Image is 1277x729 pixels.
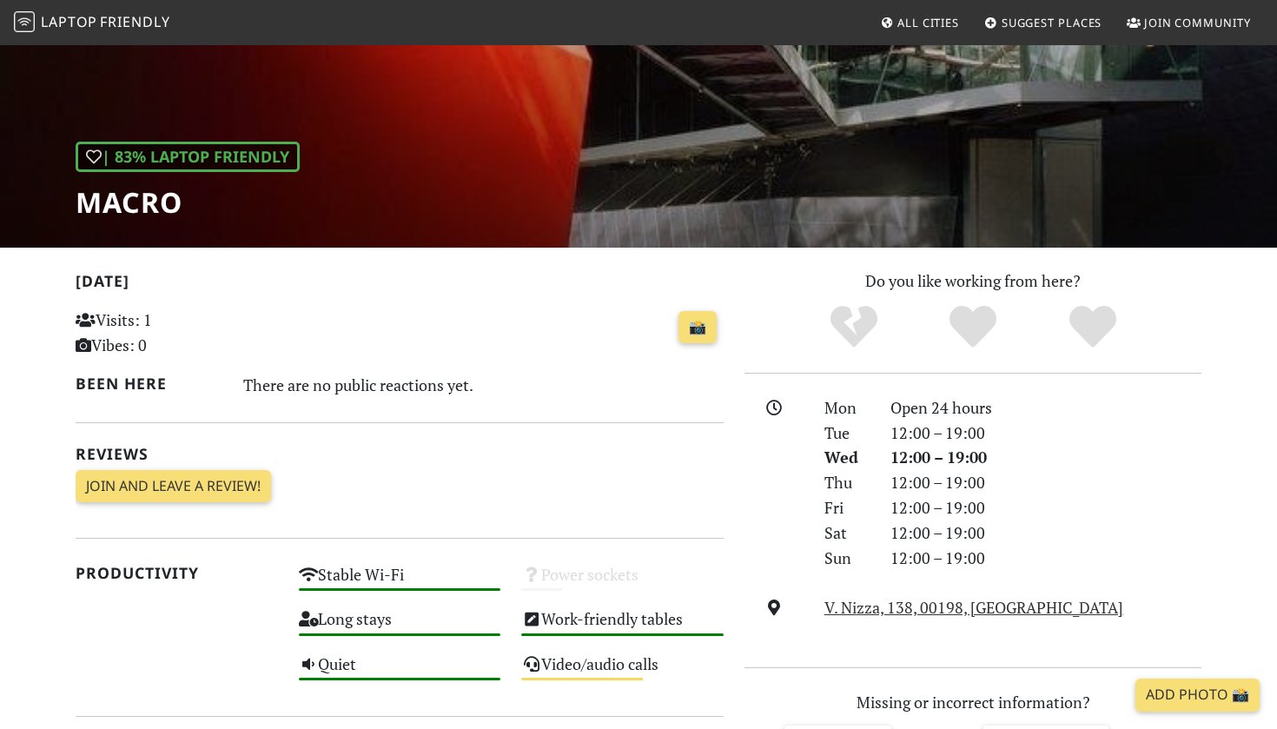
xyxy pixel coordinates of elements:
div: 12:00 – 19:00 [880,546,1212,571]
p: Visits: 1 Vibes: 0 [76,308,278,358]
div: Stable Wi-Fi [288,560,512,605]
div: Open 24 hours [880,395,1212,421]
span: Friendly [100,12,169,31]
div: 12:00 – 19:00 [880,470,1212,495]
div: 12:00 – 19:00 [880,445,1212,470]
div: Work-friendly tables [511,605,734,649]
p: Do you like working from here? [744,268,1201,294]
div: Sun [814,546,880,571]
a: Suggest Places [977,7,1109,38]
h2: Reviews [76,445,724,463]
div: Long stays [288,605,512,649]
div: There are no public reactions yet. [243,371,725,399]
div: Video/audio calls [511,650,734,694]
h1: MACRO [76,186,300,219]
div: Fri [814,495,880,520]
div: Sat [814,520,880,546]
div: Thu [814,470,880,495]
div: Quiet [288,650,512,694]
div: 12:00 – 19:00 [880,520,1212,546]
div: Power sockets [511,560,734,605]
div: Definitely! [1033,303,1153,351]
div: No [794,303,914,351]
div: Wed [814,445,880,470]
a: V. Nizza, 138, 00198, [GEOGRAPHIC_DATA] [824,597,1123,618]
div: Mon [814,395,880,421]
h2: [DATE] [76,272,724,297]
span: Laptop [41,12,97,31]
h2: Been here [76,374,222,393]
div: Yes [913,303,1033,351]
span: Join Community [1144,15,1251,30]
a: Add Photo 📸 [1135,679,1260,712]
div: Tue [814,421,880,446]
a: 📸 [678,311,717,344]
img: LaptopFriendly [14,11,35,32]
a: Join and leave a review! [76,470,271,503]
div: | 83% Laptop Friendly [76,142,300,172]
span: All Cities [897,15,959,30]
div: 12:00 – 19:00 [880,495,1212,520]
a: Join Community [1120,7,1258,38]
div: 12:00 – 19:00 [880,421,1212,446]
h2: Productivity [76,564,278,582]
span: Suggest Places [1002,15,1102,30]
a: LaptopFriendly LaptopFriendly [14,8,170,38]
p: Missing or incorrect information? [744,690,1201,715]
a: All Cities [873,7,966,38]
